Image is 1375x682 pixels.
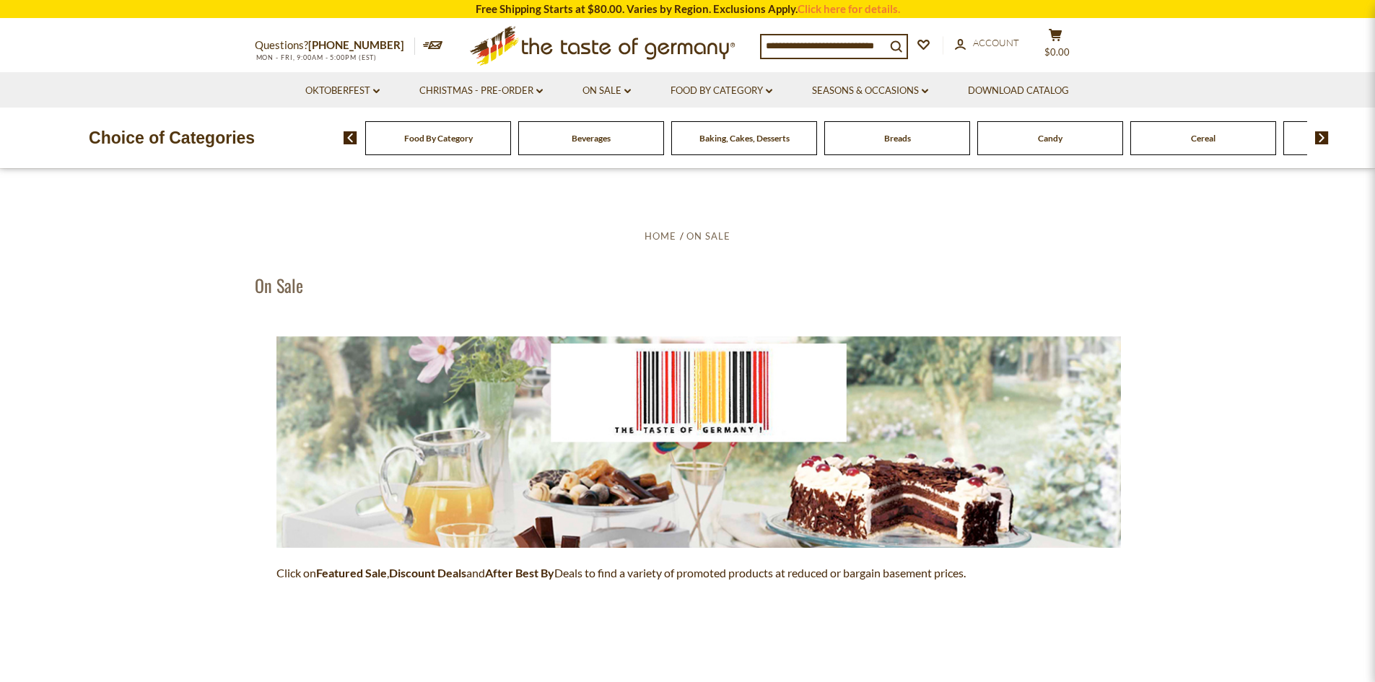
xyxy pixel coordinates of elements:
[255,274,303,296] h1: On Sale
[572,133,611,144] a: Beverages
[1034,28,1078,64] button: $0.00
[1191,133,1215,144] a: Cereal
[485,566,554,580] strong: After Best By
[973,37,1019,48] span: Account
[276,336,1121,548] img: the-taste-of-germany-barcode-3.jpg
[686,230,730,242] a: On Sale
[308,38,404,51] a: [PHONE_NUMBER]
[1044,46,1070,58] span: $0.00
[255,53,377,61] span: MON - FRI, 9:00AM - 5:00PM (EST)
[699,133,790,144] a: Baking, Cakes, Desserts
[798,2,900,15] a: Click here for details.
[276,566,966,580] span: Click on , and Deals to find a variety of promoted products at reduced or bargain basement prices.
[645,230,676,242] a: Home
[812,83,928,99] a: Seasons & Occasions
[582,83,631,99] a: On Sale
[305,83,380,99] a: Oktoberfest
[344,131,357,144] img: previous arrow
[1315,131,1329,144] img: next arrow
[955,35,1019,51] a: Account
[1038,133,1062,144] a: Candy
[968,83,1069,99] a: Download Catalog
[255,36,415,55] p: Questions?
[884,133,911,144] a: Breads
[671,83,772,99] a: Food By Category
[419,83,543,99] a: Christmas - PRE-ORDER
[404,133,473,144] a: Food By Category
[316,566,387,580] strong: Featured Sale
[389,566,466,580] strong: Discount Deals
